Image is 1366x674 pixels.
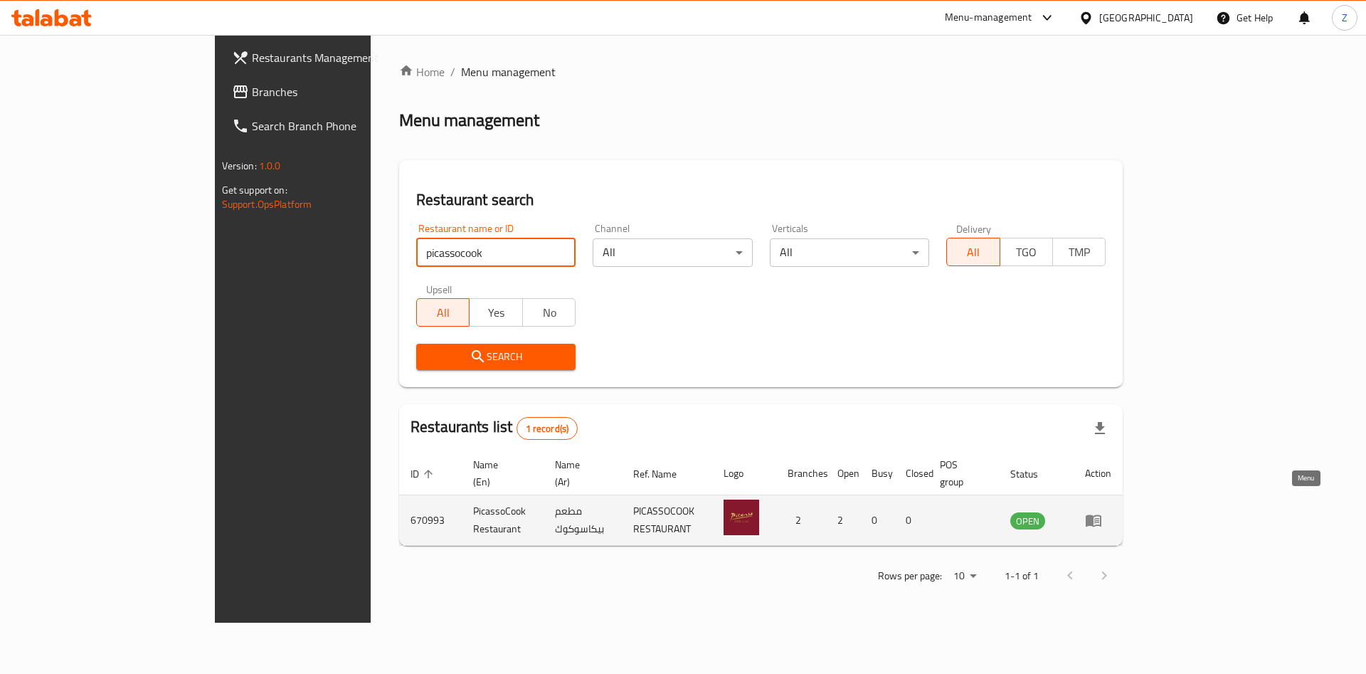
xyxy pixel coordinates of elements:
[416,344,576,370] button: Search
[462,495,544,546] td: PicassoCook Restaurant
[529,302,570,323] span: No
[426,284,452,294] label: Upsell
[1052,238,1106,266] button: TMP
[416,238,576,267] input: Search for restaurant name or ID..
[555,456,605,490] span: Name (Ar)
[1342,10,1348,26] span: Z
[475,302,517,323] span: Yes
[416,189,1106,211] h2: Restaurant search
[878,567,942,585] p: Rows per page:
[1000,238,1053,266] button: TGO
[517,417,578,440] div: Total records count
[894,495,928,546] td: 0
[259,157,281,175] span: 1.0.0
[945,9,1032,26] div: Menu-management
[776,452,826,495] th: Branches
[593,238,752,267] div: All
[1005,567,1039,585] p: 1-1 of 1
[770,238,929,267] div: All
[826,452,860,495] th: Open
[940,456,982,490] span: POS group
[428,348,564,366] span: Search
[450,63,455,80] li: /
[411,465,438,483] span: ID
[473,456,526,490] span: Name (En)
[622,495,712,546] td: PICASSOCOOK RESTAURANT
[469,298,522,327] button: Yes
[252,49,432,66] span: Restaurants Management
[953,242,994,263] span: All
[956,223,992,233] label: Delivery
[221,41,443,75] a: Restaurants Management
[423,302,464,323] span: All
[724,500,759,535] img: PicassoCook Restaurant
[252,83,432,100] span: Branches
[221,75,443,109] a: Branches
[222,181,287,199] span: Get support on:
[252,117,432,135] span: Search Branch Phone
[1010,513,1045,530] span: OPEN
[826,495,860,546] td: 2
[1099,10,1193,26] div: [GEOGRAPHIC_DATA]
[544,495,622,546] td: مطعم بيكاسوكوك
[222,157,257,175] span: Version:
[1010,512,1045,530] div: OPEN
[221,109,443,143] a: Search Branch Phone
[522,298,576,327] button: No
[712,452,776,495] th: Logo
[1074,452,1123,495] th: Action
[894,452,928,495] th: Closed
[633,465,695,483] span: Ref. Name
[860,495,894,546] td: 0
[1006,242,1047,263] span: TGO
[399,452,1123,546] table: enhanced table
[1010,465,1057,483] span: Status
[222,195,312,214] a: Support.OpsPlatform
[399,63,1123,80] nav: breadcrumb
[1083,411,1117,446] div: Export file
[860,452,894,495] th: Busy
[776,495,826,546] td: 2
[517,422,578,436] span: 1 record(s)
[411,416,578,440] h2: Restaurants list
[1059,242,1100,263] span: TMP
[399,109,539,132] h2: Menu management
[461,63,556,80] span: Menu management
[946,238,1000,266] button: All
[416,298,470,327] button: All
[948,566,982,587] div: Rows per page:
